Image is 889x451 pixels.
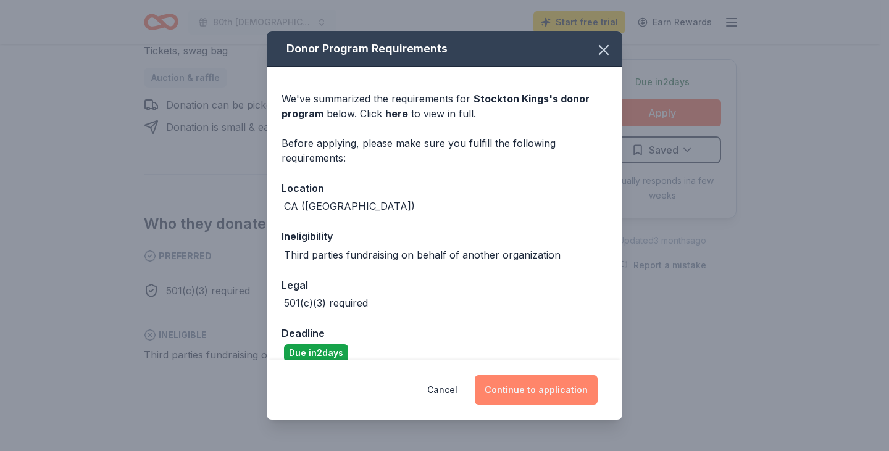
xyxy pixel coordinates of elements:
button: Cancel [427,375,457,405]
div: We've summarized the requirements for below. Click to view in full. [282,91,607,121]
div: CA ([GEOGRAPHIC_DATA]) [284,199,415,213]
div: 501(c)(3) required [284,296,368,310]
div: Before applying, please make sure you fulfill the following requirements: [282,136,607,165]
button: Continue to application [475,375,598,405]
div: Deadline [282,325,607,341]
div: Location [282,180,607,196]
a: here [385,106,408,121]
div: Due in 2 days [284,344,348,362]
div: Donor Program Requirements [267,31,622,67]
div: Legal [282,277,607,293]
div: Ineligibility [282,228,607,244]
div: Third parties fundraising on behalf of another organization [284,247,561,262]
